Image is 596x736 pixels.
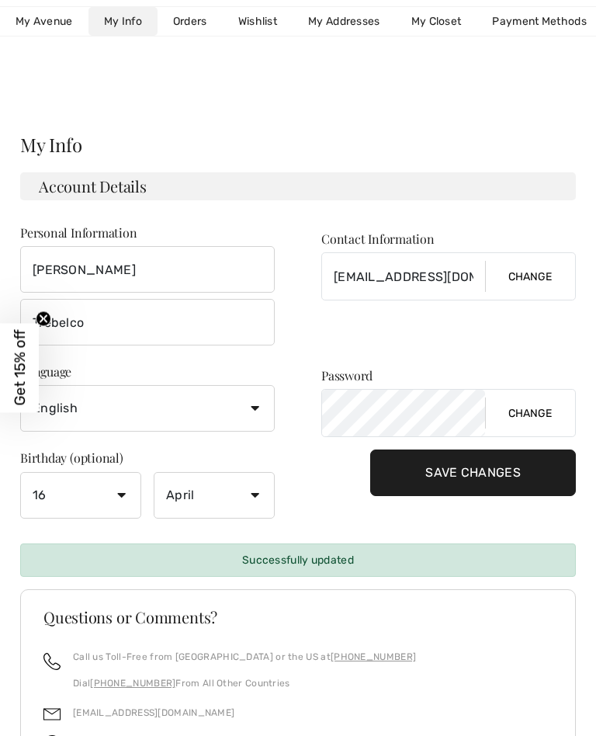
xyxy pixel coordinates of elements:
[73,707,234,718] a: [EMAIL_ADDRESS][DOMAIN_NAME]
[16,13,73,30] span: My Avenue
[396,7,477,36] a: My Closet
[88,7,158,36] a: My Info
[43,706,61,723] img: email
[293,7,396,36] a: My Addresses
[20,225,275,240] h5: Personal Information
[485,390,575,436] button: Change
[43,653,61,670] img: call
[20,172,576,200] h3: Account Details
[158,7,223,36] a: Orders
[223,7,293,36] a: Wishlist
[90,678,175,689] a: [PHONE_NUMBER]
[20,543,576,577] div: Successfully updated
[20,364,275,379] h5: Language
[73,650,416,664] p: Call us Toll-Free from [GEOGRAPHIC_DATA] or the US at
[321,368,372,383] span: Password
[485,253,575,300] button: Change
[20,299,275,345] input: Last name
[321,231,576,246] h5: Contact Information
[43,609,553,625] h3: Questions or Comments?
[20,246,275,293] input: First name
[20,450,275,465] h5: Birthday (optional)
[73,676,416,690] p: Dial From All Other Countries
[331,651,416,662] a: [PHONE_NUMBER]
[36,311,51,327] button: Close teaser
[370,450,576,496] input: Save Changes
[20,135,576,154] h2: My Info
[11,330,29,406] span: Get 15% off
